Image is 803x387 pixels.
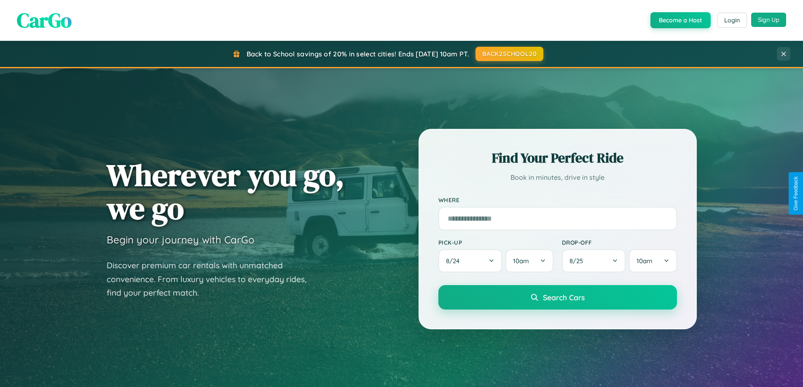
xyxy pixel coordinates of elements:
p: Book in minutes, drive in style [438,171,677,184]
label: Pick-up [438,239,553,246]
span: 8 / 25 [569,257,587,265]
button: Sign Up [751,13,786,27]
button: 10am [629,249,677,272]
h3: Begin your journey with CarGo [107,233,255,246]
button: Become a Host [650,12,711,28]
span: 8 / 24 [446,257,464,265]
h2: Find Your Perfect Ride [438,149,677,167]
h1: Wherever you go, we go [107,158,344,225]
label: Drop-off [562,239,677,246]
button: Login [717,13,747,28]
p: Discover premium car rentals with unmatched convenience. From luxury vehicles to everyday rides, ... [107,259,317,300]
span: Back to School savings of 20% in select cities! Ends [DATE] 10am PT. [247,50,469,58]
div: Give Feedback [793,176,799,211]
label: Where [438,196,677,203]
button: BACK2SCHOOL20 [475,47,543,61]
button: Search Cars [438,285,677,310]
span: 10am [636,257,653,265]
button: 8/25 [562,249,626,272]
button: 10am [505,249,553,272]
span: CarGo [17,6,72,34]
span: Search Cars [543,293,585,302]
button: 8/24 [438,249,502,272]
span: 10am [513,257,529,265]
